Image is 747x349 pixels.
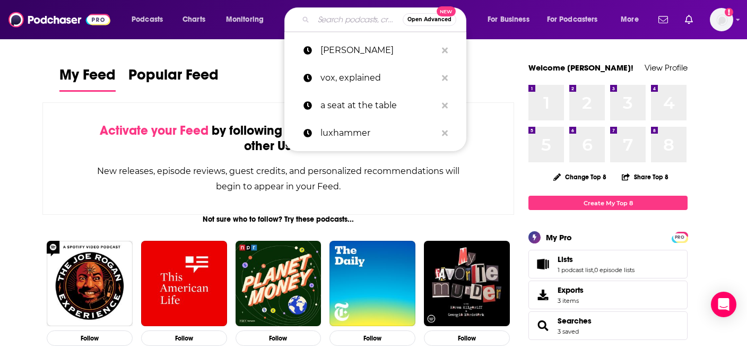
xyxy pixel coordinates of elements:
div: My Pro [546,232,572,242]
img: This American Life [141,241,227,327]
span: New [437,6,456,16]
span: Exports [558,285,584,295]
button: Open AdvancedNew [403,13,456,26]
a: Charts [176,11,212,28]
div: Search podcasts, credits, & more... [294,7,476,32]
span: For Podcasters [547,12,598,27]
span: Popular Feed [128,66,219,90]
a: Lists [532,257,553,272]
span: Exports [532,287,553,302]
a: Show notifications dropdown [681,11,697,29]
svg: Add a profile image [725,8,733,16]
a: 3 saved [558,328,579,335]
a: Show notifications dropdown [654,11,672,29]
span: Activate your Feed [100,123,209,138]
button: Show profile menu [710,8,733,31]
button: open menu [219,11,277,28]
a: a seat at the table [284,92,466,119]
span: For Business [488,12,529,27]
span: Charts [183,12,205,27]
button: open menu [540,11,613,28]
a: Searches [532,318,553,333]
img: User Profile [710,8,733,31]
span: Monitoring [226,12,264,27]
a: Lists [558,255,635,264]
span: Logged in as emma.garth [710,8,733,31]
a: 0 episode lists [594,266,635,274]
p: tim ferriss [320,37,437,64]
div: Open Intercom Messenger [711,292,736,317]
a: luxhammer [284,119,466,147]
a: [PERSON_NAME] [284,37,466,64]
span: Podcasts [132,12,163,27]
div: New releases, episode reviews, guest credits, and personalized recommendations will begin to appe... [96,163,461,194]
a: My Feed [59,66,116,92]
img: The Joe Rogan Experience [47,241,133,327]
a: Popular Feed [128,66,219,92]
button: open menu [124,11,177,28]
span: Lists [528,250,688,278]
button: Change Top 8 [547,170,613,184]
span: Searches [528,311,688,340]
span: PRO [673,233,686,241]
p: a seat at the table [320,92,437,119]
span: Lists [558,255,573,264]
button: Follow [141,330,227,346]
a: vox, explained [284,64,466,92]
button: open menu [613,11,652,28]
span: 3 items [558,297,584,304]
a: 1 podcast list [558,266,593,274]
button: Follow [424,330,510,346]
a: PRO [673,233,686,241]
a: Welcome [PERSON_NAME]! [528,63,633,73]
input: Search podcasts, credits, & more... [314,11,403,28]
span: My Feed [59,66,116,90]
span: Open Advanced [407,17,451,22]
button: Follow [47,330,133,346]
button: Follow [329,330,415,346]
a: Exports [528,281,688,309]
span: More [621,12,639,27]
p: vox, explained [320,64,437,92]
img: My Favorite Murder with Karen Kilgariff and Georgia Hardstark [424,241,510,327]
button: open menu [480,11,543,28]
a: Searches [558,316,592,326]
a: Create My Top 8 [528,196,688,210]
a: View Profile [645,63,688,73]
div: by following Podcasts, Creators, Lists, and other Users! [96,123,461,154]
p: luxhammer [320,119,437,147]
button: Follow [236,330,322,346]
button: Share Top 8 [621,167,669,187]
span: , [593,266,594,274]
img: Planet Money [236,241,322,327]
img: Podchaser - Follow, Share and Rate Podcasts [8,10,110,30]
img: The Daily [329,241,415,327]
div: Not sure who to follow? Try these podcasts... [42,215,514,224]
